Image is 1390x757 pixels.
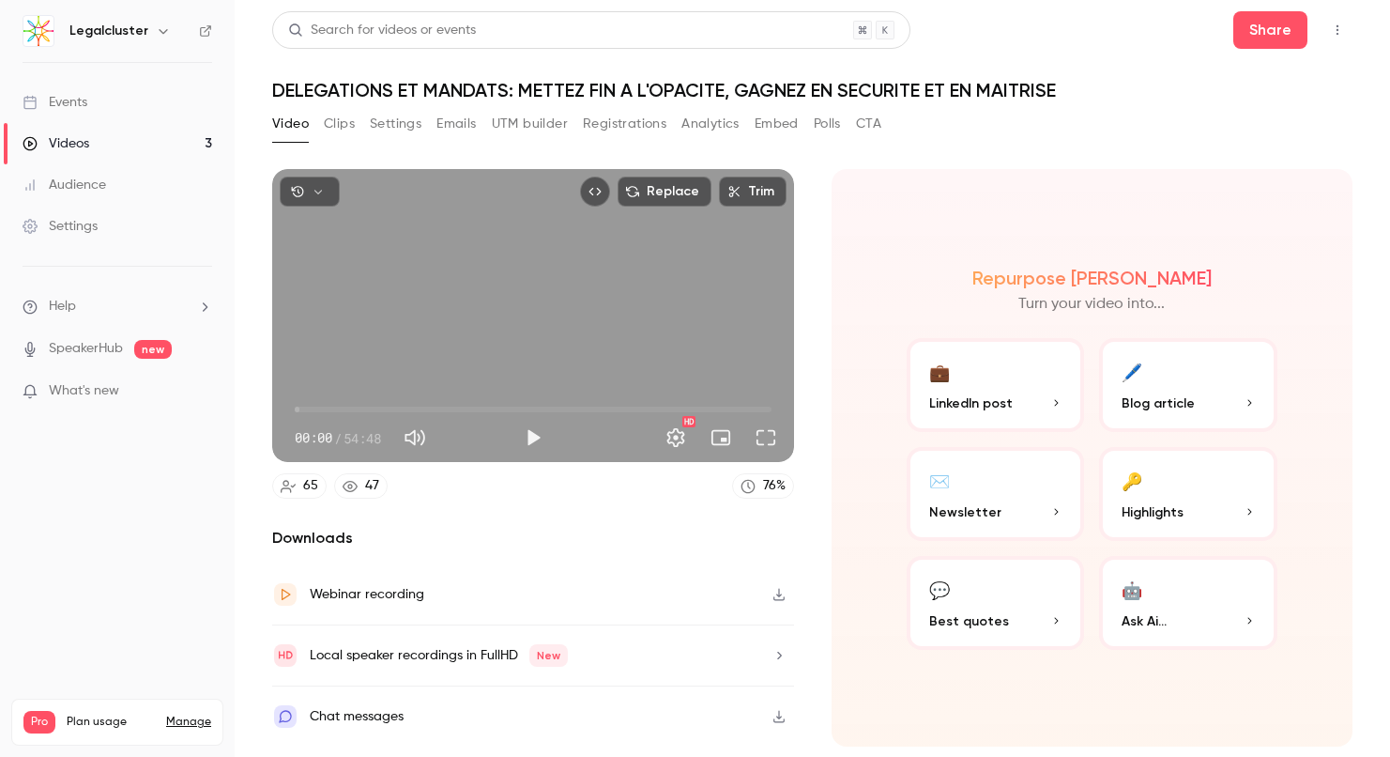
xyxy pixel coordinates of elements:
a: SpeakerHub [49,339,123,359]
div: Local speaker recordings in FullHD [310,644,568,667]
span: 54:48 [344,428,381,448]
button: Settings [657,419,695,456]
div: 76 % [763,476,786,496]
div: ✉️ [929,466,950,495]
button: Video [272,109,309,139]
span: Ask Ai... [1122,611,1167,631]
span: Newsletter [929,502,1001,522]
div: Audience [23,176,106,194]
button: Mute [396,419,434,456]
div: 🤖 [1122,575,1142,604]
span: Pro [23,711,55,734]
span: Highlights [1122,502,1184,522]
span: Best quotes [929,611,1009,631]
h2: Downloads [272,527,794,549]
button: Share [1233,11,1307,49]
span: New [529,644,568,667]
button: CTA [856,109,881,139]
button: 💬Best quotes [907,556,1085,650]
button: Turn on miniplayer [702,419,740,456]
div: Webinar recording [310,583,424,606]
button: 🤖Ask Ai... [1099,556,1277,650]
button: Trim [719,177,787,207]
div: Search for videos or events [288,21,476,40]
h6: Legalcluster [69,22,148,40]
span: Help [49,297,76,317]
button: ✉️Newsletter [907,447,1085,541]
a: Manage [166,715,211,730]
div: HD [682,416,695,427]
button: Embed [755,109,799,139]
span: / [334,428,342,448]
a: 76% [732,473,794,499]
div: 47 [365,476,379,496]
li: help-dropdown-opener [23,297,212,317]
button: 🖊️Blog article [1099,338,1277,432]
button: Replace [618,177,711,207]
a: 65 [272,473,327,499]
p: Turn your video into... [1018,293,1165,316]
div: 💼 [929,357,950,386]
span: Plan usage [67,715,155,730]
button: Full screen [747,419,785,456]
div: 00:00 [295,428,381,448]
div: 🖊️ [1122,357,1142,386]
span: new [134,340,172,359]
button: Emails [436,109,476,139]
div: 65 [303,476,318,496]
div: 🔑 [1122,466,1142,495]
div: 💬 [929,575,950,604]
div: Chat messages [310,705,404,728]
div: Events [23,93,87,112]
button: Clips [324,109,355,139]
span: 00:00 [295,428,332,448]
button: Settings [370,109,421,139]
button: Analytics [681,109,740,139]
button: Top Bar Actions [1322,15,1352,45]
a: 47 [334,473,388,499]
button: Play [514,419,552,456]
span: What's new [49,381,119,401]
span: LinkedIn post [929,394,1013,413]
span: Blog article [1122,394,1195,413]
img: Legalcluster [23,16,53,46]
h1: DELEGATIONS ET MANDATS: METTEZ FIN A L'OPACITE, GAGNEZ EN SECURITE ET EN MAITRISE [272,79,1352,101]
button: Registrations [583,109,666,139]
button: Polls [814,109,841,139]
button: 🔑Highlights [1099,447,1277,541]
button: Embed video [580,177,610,207]
div: Settings [23,217,98,236]
button: 💼LinkedIn post [907,338,1085,432]
button: UTM builder [492,109,568,139]
h2: Repurpose [PERSON_NAME] [972,267,1212,289]
iframe: Noticeable Trigger [190,383,212,400]
div: Videos [23,134,89,153]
